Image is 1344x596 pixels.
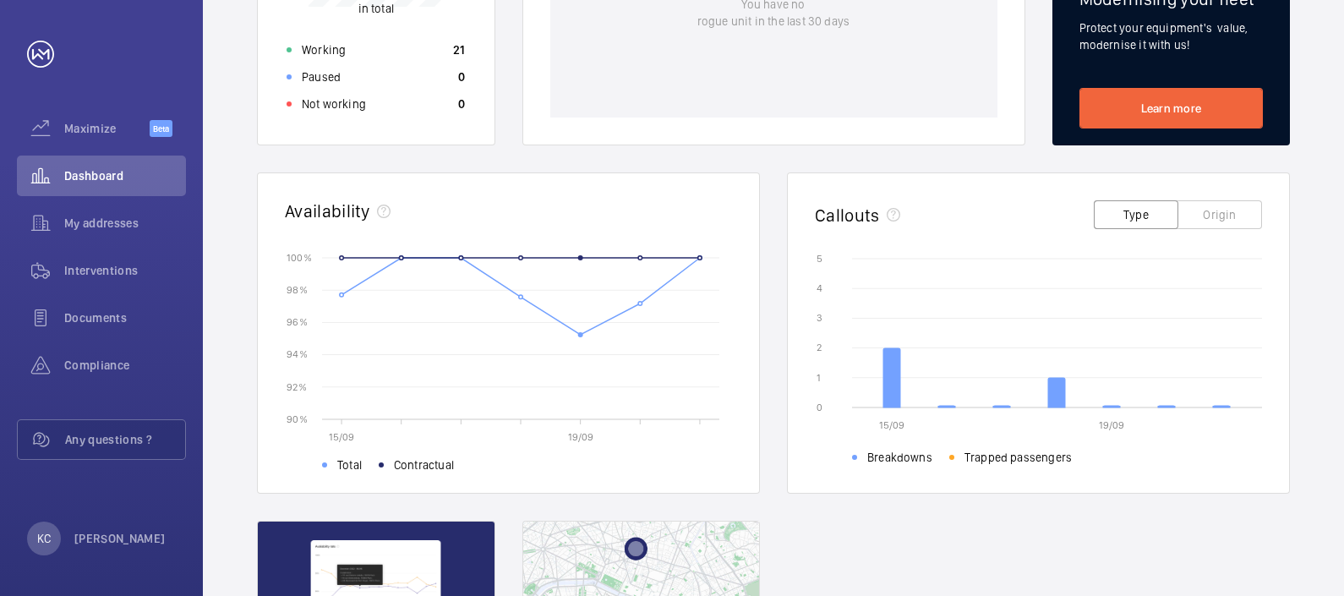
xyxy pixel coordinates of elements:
text: 15/09 [879,419,904,431]
text: 3 [817,312,822,324]
p: 0 [458,96,465,112]
span: Beta [150,120,172,137]
span: Maximize [64,120,150,137]
span: Dashboard [64,167,186,184]
span: Interventions [64,262,186,279]
p: Working [302,41,346,58]
text: 5 [817,253,822,265]
a: Learn more [1079,88,1264,128]
span: My addresses [64,215,186,232]
span: Documents [64,309,186,326]
text: 100 % [287,251,312,263]
button: Type [1094,200,1178,229]
text: 2 [817,342,822,353]
text: 98 % [287,284,308,296]
text: 4 [817,282,822,294]
p: 0 [458,68,465,85]
p: Not working [302,96,366,112]
text: 15/09 [329,431,354,443]
text: 94 % [287,348,308,360]
text: 19/09 [568,431,593,443]
text: 19/09 [1099,419,1124,431]
span: Total [337,457,362,473]
span: Any questions ? [65,431,185,448]
h2: Availability [285,200,370,221]
text: 90 % [287,413,308,424]
p: Paused [302,68,341,85]
p: 21 [453,41,466,58]
p: [PERSON_NAME] [74,530,166,547]
text: 96 % [287,316,308,328]
span: Breakdowns [867,449,932,466]
h2: Callouts [815,205,880,226]
p: Protect your equipment's value, modernise it with us! [1079,19,1264,53]
text: 0 [817,402,822,413]
button: Origin [1177,200,1262,229]
text: 1 [817,372,821,384]
span: Trapped passengers [964,449,1072,466]
span: Compliance [64,357,186,374]
p: KC [37,530,51,547]
span: Contractual [394,457,454,473]
text: 92 % [287,380,307,392]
